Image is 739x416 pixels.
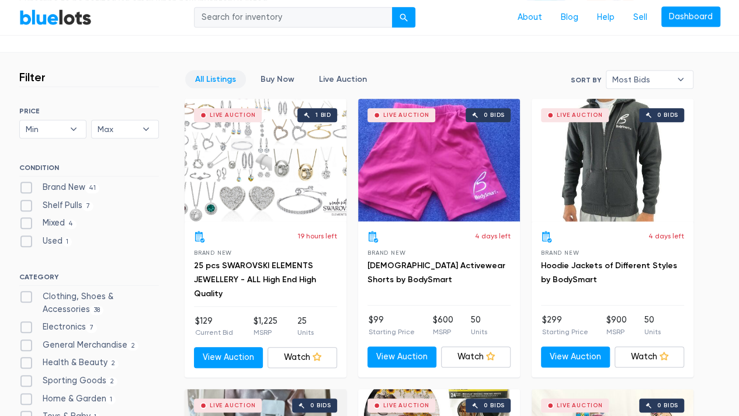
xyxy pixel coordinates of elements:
p: 19 hours left [298,231,337,241]
h6: CONDITION [19,164,159,176]
li: 50 [644,314,661,337]
div: Live Auction [210,403,256,408]
label: Sporting Goods [19,375,118,387]
li: $129 [195,315,233,338]
li: $99 [369,314,415,337]
span: Brand New [541,249,579,256]
span: Brand New [367,249,405,256]
p: MSRP [253,327,277,338]
p: Starting Price [369,327,415,337]
p: MSRP [432,327,453,337]
span: 38 [90,306,104,315]
span: Brand New [194,249,232,256]
a: Blog [551,6,588,29]
a: BlueLots [19,9,92,26]
li: 50 [471,314,487,337]
li: 25 [297,315,314,338]
li: $1,225 [253,315,277,338]
div: 0 bids [657,112,678,118]
label: Health & Beauty [19,356,119,369]
p: Units [644,327,661,337]
div: Live Auction [557,403,603,408]
div: 0 bids [310,403,331,408]
span: Most Bids [612,71,671,88]
a: Watch [268,347,337,368]
span: Min [26,120,64,138]
input: Search for inventory [194,7,393,28]
a: Live Auction 0 bids [358,99,520,221]
b: ▾ [134,120,158,138]
a: View Auction [194,347,263,368]
p: Current Bid [195,327,233,338]
label: Brand New [19,181,100,194]
div: Live Auction [383,112,429,118]
h6: CATEGORY [19,273,159,286]
div: 0 bids [484,403,505,408]
a: [DEMOGRAPHIC_DATA] Activewear Shorts by BodySmart [367,261,505,285]
a: Live Auction 1 bid [185,99,346,221]
p: 4 days left [475,231,511,241]
li: $299 [542,314,588,337]
span: 2 [106,377,118,386]
a: Watch [615,346,684,368]
span: 41 [85,183,100,193]
label: Mixed [19,217,77,230]
a: View Auction [367,346,437,368]
label: General Merchandise [19,339,139,352]
span: 2 [107,359,119,369]
p: Units [471,327,487,337]
div: 0 bids [657,403,678,408]
label: Sort By [571,75,601,85]
div: 1 bid [315,112,331,118]
div: Live Auction [557,112,603,118]
span: 1 [63,237,72,247]
p: Units [297,327,314,338]
p: 4 days left [648,231,684,241]
div: Live Auction [210,112,256,118]
label: Used [19,235,72,248]
div: Live Auction [383,403,429,408]
a: Hoodie Jackets of Different Styles by BodySmart [541,261,677,285]
b: ▾ [668,71,693,88]
label: Shelf Pulls [19,199,94,212]
a: About [508,6,551,29]
span: Max [98,120,136,138]
label: Electronics [19,321,98,334]
div: 0 bids [484,112,505,118]
a: Live Auction 0 bids [532,99,693,221]
span: 1 [106,395,116,404]
label: Home & Garden [19,393,116,405]
span: 2 [127,341,139,351]
b: ▾ [61,120,86,138]
a: View Auction [541,346,610,368]
h6: PRICE [19,107,159,115]
span: 4 [65,220,77,229]
a: Help [588,6,624,29]
a: Sell [624,6,657,29]
p: Starting Price [542,327,588,337]
a: Live Auction [309,70,377,88]
a: All Listings [185,70,246,88]
span: 7 [86,323,98,332]
a: 25 pcs SWAROVSKI ELEMENTS JEWELLERY - ALL High End High Quality [194,261,316,299]
a: Dashboard [661,6,720,27]
p: MSRP [606,327,626,337]
li: $600 [432,314,453,337]
h3: Filter [19,70,46,84]
a: Watch [441,346,511,368]
li: $900 [606,314,626,337]
a: Buy Now [251,70,304,88]
label: Clothing, Shoes & Accessories [19,290,159,316]
span: 7 [82,202,94,211]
